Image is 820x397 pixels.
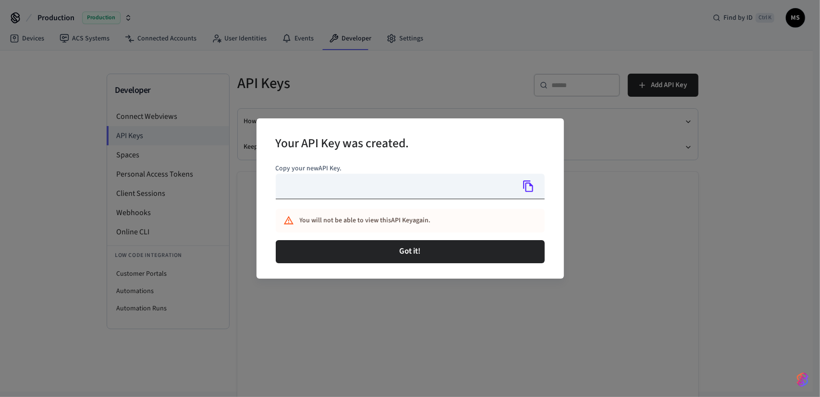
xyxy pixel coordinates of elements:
button: Got it! [276,240,545,263]
h2: Your API Key was created. [276,130,409,159]
button: Copy [518,176,539,196]
p: Copy your new API Key . [276,164,545,174]
img: SeamLogoGradient.69752ec5.svg [797,372,808,387]
div: You will not be able to view this API Key again. [300,212,502,230]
